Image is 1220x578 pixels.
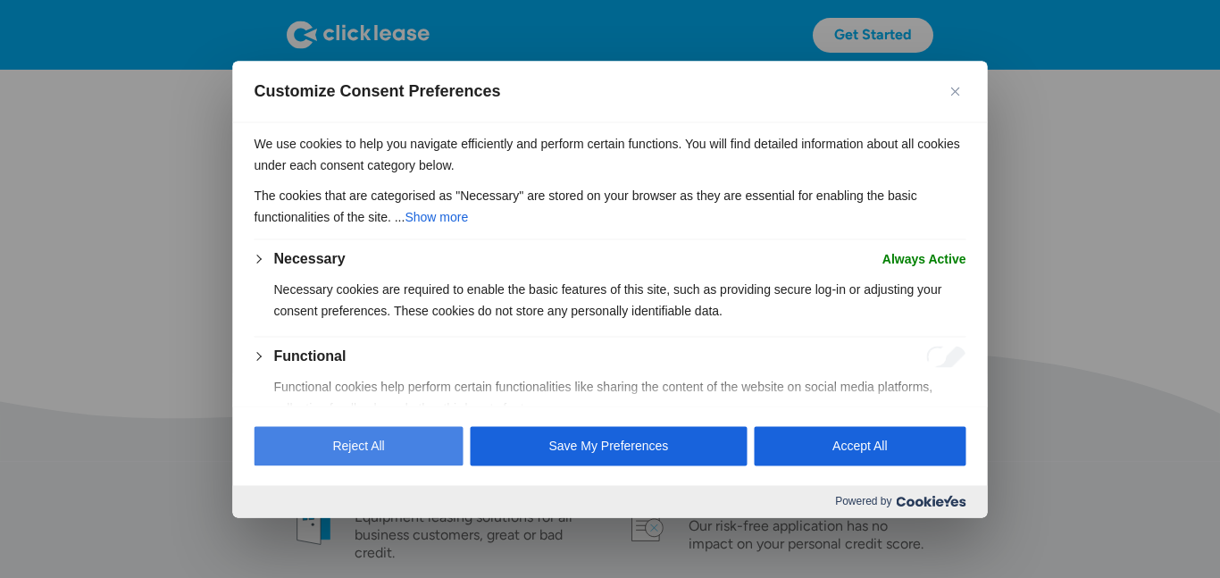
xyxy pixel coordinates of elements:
[945,80,966,102] button: Close
[471,426,748,465] button: Save My Preferences
[274,279,966,322] p: Necessary cookies are required to enable the basic features of this site, such as providing secur...
[255,185,966,228] p: The cookies that are categorised as "Necessary" are stored on your browser as they are essential ...
[274,248,346,270] button: Necessary
[233,485,988,517] div: Powered by
[882,248,966,270] span: Always Active
[951,87,960,96] img: Close
[255,133,966,176] p: We use cookies to help you navigate efficiently and perform certain functions. You will find deta...
[255,80,501,102] span: Customize Consent Preferences
[897,496,966,507] img: Cookieyes logo
[754,426,965,465] button: Accept All
[927,346,966,367] input: Disable Functional
[274,346,347,367] button: Functional
[233,61,988,517] div: Customize Consent Preferences
[405,206,468,228] button: Show more
[255,426,464,465] button: Reject All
